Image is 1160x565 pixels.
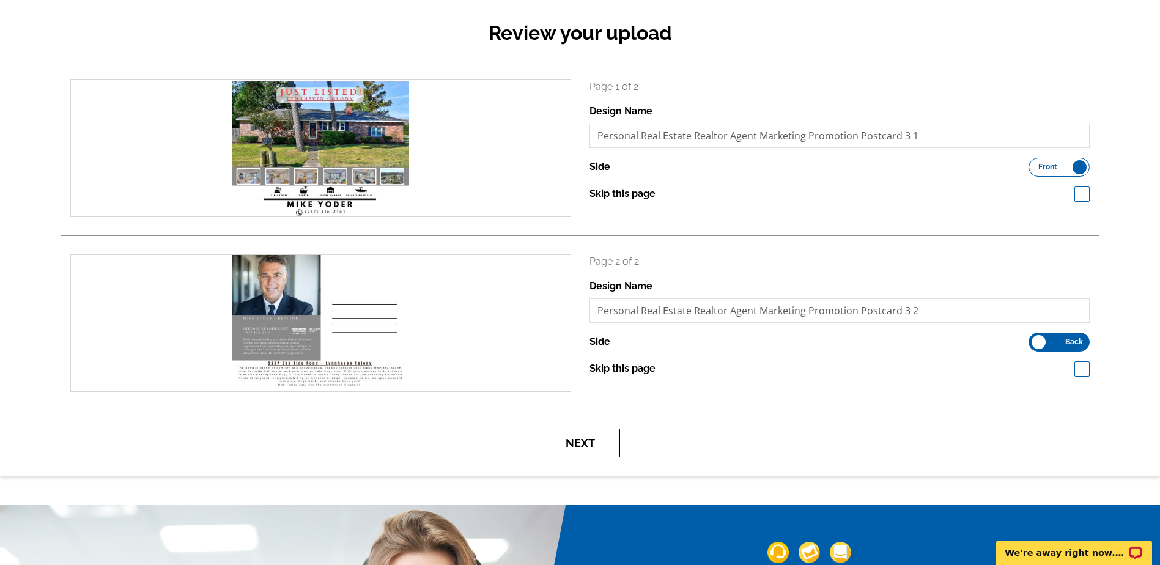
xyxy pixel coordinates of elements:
p: Page 2 of 2 [589,254,1090,269]
span: Back [1065,339,1083,345]
label: Design Name [589,104,652,119]
button: Next [541,429,620,457]
label: Skip this page [589,361,656,376]
p: Page 1 of 2 [589,79,1090,94]
label: Side [589,334,610,349]
img: support-img-1.png [767,542,789,563]
label: Design Name [589,279,652,294]
label: Side [589,160,610,174]
img: support-img-2.png [799,542,820,563]
input: File Name [589,298,1090,323]
label: Skip this page [589,186,656,201]
input: File Name [589,124,1090,148]
img: support-img-3_1.png [830,542,851,563]
h2: Review your upload [61,21,1099,45]
iframe: LiveChat chat widget [988,526,1160,565]
span: Front [1038,164,1057,170]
